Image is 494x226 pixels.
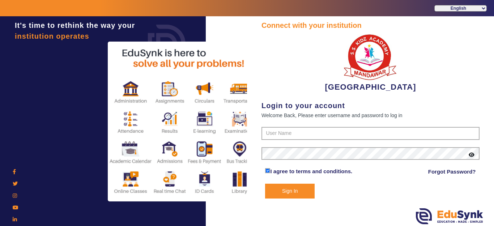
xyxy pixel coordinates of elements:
div: Connect with your institution [261,20,480,31]
span: institution operates [15,32,89,40]
div: [GEOGRAPHIC_DATA] [261,31,480,93]
button: Sign In [265,184,315,199]
a: Forgot Password? [428,167,476,176]
a: I agree to terms and conditions. [270,168,352,174]
div: Login to your account [261,100,480,111]
img: login.png [140,16,194,71]
img: edusynk.png [416,208,483,224]
img: login2.png [108,42,260,201]
div: Welcome Back, Please enter username and password to log in [261,111,480,120]
input: User Name [261,127,480,140]
span: It's time to rethink the way your [15,21,135,29]
img: b9104f0a-387a-4379-b368-ffa933cda262 [343,31,397,81]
